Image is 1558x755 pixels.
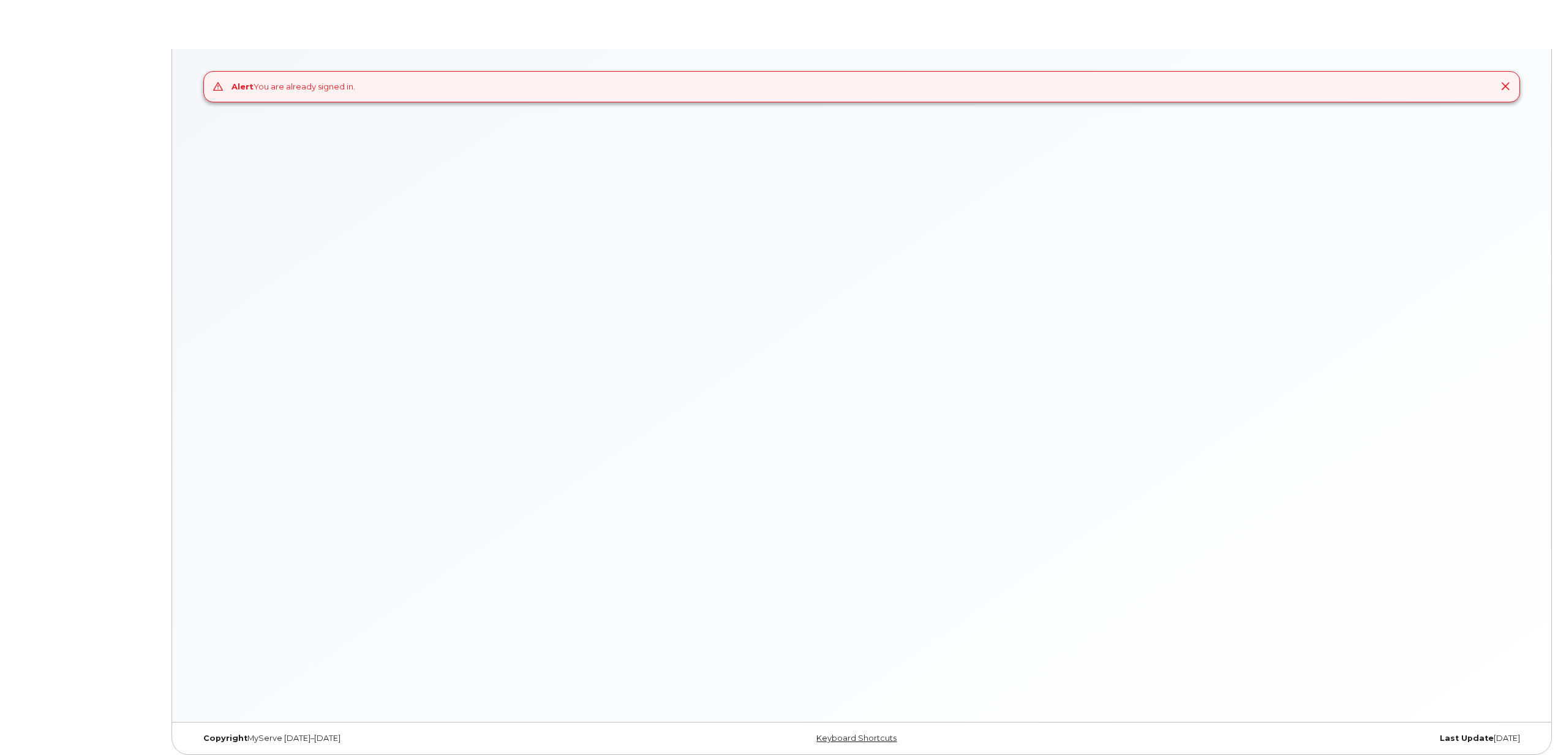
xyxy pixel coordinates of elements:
[231,81,355,93] div: You are already signed in.
[231,82,254,91] strong: Alert
[194,734,639,743] div: MyServe [DATE]–[DATE]
[203,734,247,743] strong: Copyright
[1084,734,1529,743] div: [DATE]
[1440,734,1494,743] strong: Last Update
[816,734,897,743] a: Keyboard Shortcuts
